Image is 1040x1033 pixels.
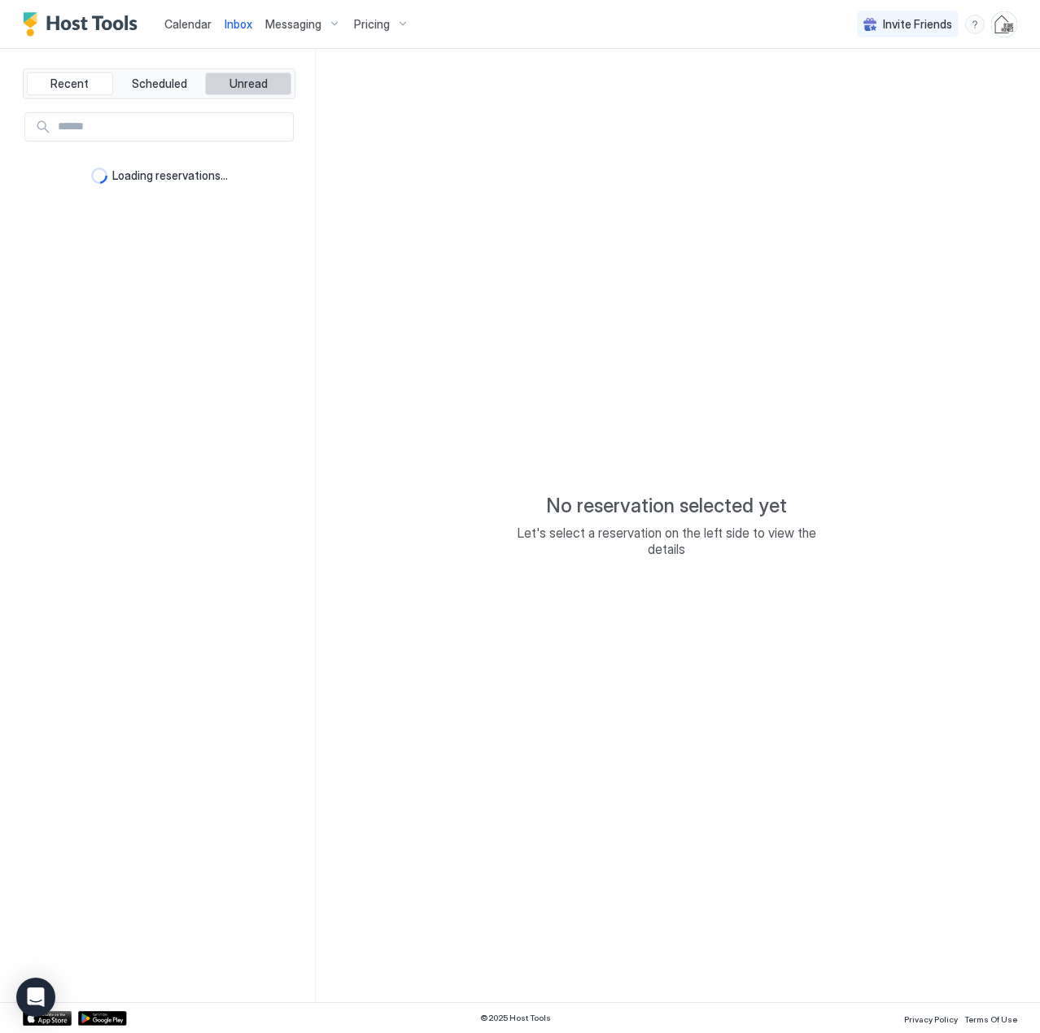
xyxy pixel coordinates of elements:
[904,1009,958,1026] a: Privacy Policy
[51,113,293,141] input: Input Field
[16,978,55,1017] div: Open Intercom Messenger
[132,76,187,91] span: Scheduled
[116,72,203,95] button: Scheduled
[991,11,1017,37] div: User profile
[23,1011,72,1026] a: App Store
[546,494,787,518] span: No reservation selected yet
[23,12,145,37] a: Host Tools Logo
[229,76,268,91] span: Unread
[112,168,228,183] span: Loading reservations...
[965,15,985,34] div: menu
[225,17,252,31] span: Inbox
[50,76,89,91] span: Recent
[964,1009,1017,1026] a: Terms Of Use
[883,17,952,32] span: Invite Friends
[78,1011,127,1026] a: Google Play Store
[205,72,291,95] button: Unread
[354,17,390,32] span: Pricing
[164,17,212,31] span: Calendar
[480,1013,551,1023] span: © 2025 Host Tools
[504,525,829,557] span: Let's select a reservation on the left side to view the details
[225,15,252,33] a: Inbox
[164,15,212,33] a: Calendar
[27,72,113,95] button: Recent
[904,1014,958,1024] span: Privacy Policy
[964,1014,1017,1024] span: Terms Of Use
[91,168,107,184] div: loading
[23,68,295,99] div: tab-group
[265,17,321,32] span: Messaging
